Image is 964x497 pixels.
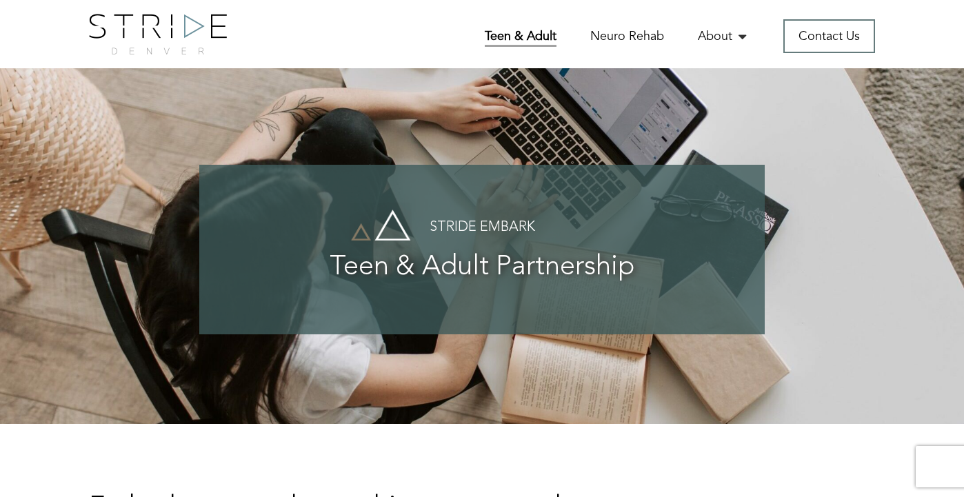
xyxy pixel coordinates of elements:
[227,220,737,235] h4: Stride Embark
[698,28,750,45] a: About
[485,28,556,47] a: Teen & Adult
[783,19,875,53] a: Contact Us
[590,28,664,45] a: Neuro Rehab
[227,252,737,283] h3: Teen & Adult Partnership
[89,14,227,54] img: logo.png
